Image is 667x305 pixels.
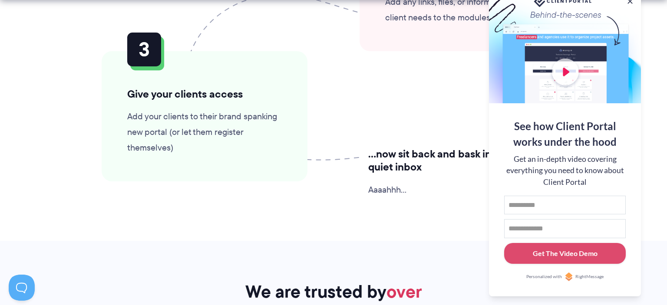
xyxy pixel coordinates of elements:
[565,272,573,281] img: Personalized with RightMessage
[575,273,604,280] span: RightMessage
[526,273,562,280] span: Personalized with
[504,272,626,281] a: Personalized withRightMessage
[368,182,540,197] p: Aaaahhh…
[127,108,282,155] p: Add your clients to their brand spanking new portal (or let them register themselves)
[504,243,626,264] button: Get The Video Demo
[504,154,626,188] div: Get an in-depth video covering everything you need to know about Client Portal
[9,275,35,301] iframe: Toggle Customer Support
[127,88,282,101] h3: Give your clients access
[368,148,540,174] h3: …now sit back and bask in your quiet inbox
[533,248,598,259] div: Get The Video Demo
[504,118,626,150] div: See how Client Portal works under the hood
